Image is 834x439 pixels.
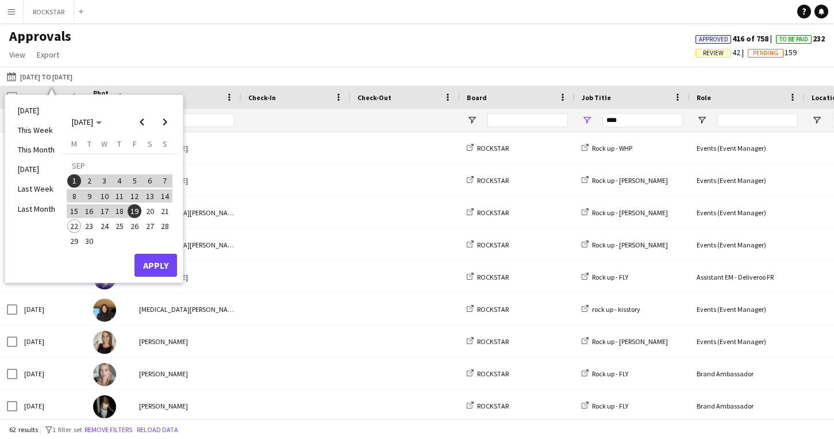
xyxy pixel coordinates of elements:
a: ROCKSTAR [467,337,509,346]
button: 17-09-2025 [97,204,112,219]
button: 05-09-2025 [127,173,142,188]
div: [PERSON_NAME] [132,358,241,390]
a: Rock up - FLY [582,402,628,410]
span: ROCKSTAR [477,241,509,249]
button: 21-09-2025 [157,204,172,219]
span: 28 [158,219,172,233]
span: 13 [143,189,157,203]
a: Rock up - [PERSON_NAME] [582,176,668,185]
div: Events (Event Manager) [690,326,805,357]
li: This Week [11,120,62,140]
button: 24-09-2025 [97,219,112,234]
span: 15 [67,204,81,218]
button: Open Filter Menu [467,115,477,125]
button: 19-09-2025 [127,204,142,219]
img: Clara Stroud [93,363,116,386]
span: 20 [143,204,157,218]
button: 23-09-2025 [82,219,97,234]
button: Remove filters [82,423,134,436]
button: 01-09-2025 [67,173,82,188]
button: 15-09-2025 [67,204,82,219]
img: Heather Hryb [93,331,116,354]
span: 17 [98,204,112,218]
input: Role Filter Input [717,113,798,127]
button: 28-09-2025 [157,219,172,234]
span: Board [467,93,487,102]
li: This Month [11,140,62,159]
input: Job Title Filter Input [602,113,683,127]
span: ROCKSTAR [477,144,509,152]
button: [DATE] to [DATE] [5,70,75,83]
div: [PERSON_NAME] [132,165,241,196]
span: Rock up - FLY [592,273,628,281]
button: 09-09-2025 [82,189,97,204]
button: 13-09-2025 [142,189,157,204]
div: [DATE] [17,293,86,325]
span: 7 [158,174,172,188]
div: [MEDICAL_DATA][PERSON_NAME] [132,229,241,261]
a: rock up - kisstory [582,305,640,314]
span: Date [24,93,40,102]
li: [DATE] [11,159,62,179]
span: 232 [776,33,825,44]
button: 06-09-2025 [142,173,157,188]
span: 18 [113,204,126,218]
a: Rock up - [PERSON_NAME] [582,337,668,346]
span: Check-In [248,93,276,102]
span: Rock up - [PERSON_NAME] [592,337,668,346]
span: 27 [143,219,157,233]
a: Rock up - [PERSON_NAME] [582,241,668,249]
span: 12 [128,189,141,203]
div: [DATE] [17,326,86,357]
span: 1 filter set [52,425,82,434]
button: 18-09-2025 [112,204,127,219]
td: SEP [67,158,172,173]
button: 10-09-2025 [97,189,112,204]
button: 12-09-2025 [127,189,142,204]
span: Job Title [582,93,611,102]
a: ROCKSTAR [467,273,509,281]
div: [PERSON_NAME] [132,326,241,357]
div: [MEDICAL_DATA][PERSON_NAME] [132,293,241,325]
div: Brand Ambassador [690,390,805,422]
div: Events (Event Manager) [690,229,805,261]
span: 11 [113,189,126,203]
a: Rock up - [PERSON_NAME] [582,208,668,217]
button: 07-09-2025 [157,173,172,188]
span: Rock up - WHP [592,144,632,152]
span: M [71,139,77,149]
span: Name [139,93,157,102]
span: Rock up - [PERSON_NAME] [592,176,668,185]
button: 03-09-2025 [97,173,112,188]
span: ROCKSTAR [477,273,509,281]
a: Rock up - FLY [582,369,628,378]
span: 29 [67,235,81,249]
span: ROCKSTAR [477,337,509,346]
button: Reload data [134,423,180,436]
a: ROCKSTAR [467,144,509,152]
span: 6 [143,174,157,188]
span: Photo [93,89,112,106]
span: ROCKSTAR [477,176,509,185]
span: 4 [113,174,126,188]
div: [PERSON_NAME] [132,132,241,164]
div: Events (Event Manager) [690,165,805,196]
div: Events (Event Manager) [690,293,805,325]
div: [DATE] [17,390,86,422]
span: 22 [67,219,81,233]
a: Export [32,47,64,62]
span: F [133,139,137,149]
img: Yasmin Niksaz [93,299,116,322]
span: Review [703,49,724,57]
button: Open Filter Menu [697,115,707,125]
span: 159 [748,47,797,58]
span: 10 [98,189,112,203]
img: Nicole Cartwright [93,395,116,418]
a: Rock up - FLY [582,273,628,281]
span: 16 [83,204,97,218]
span: [DATE] [72,117,93,127]
span: Rock up - [PERSON_NAME] [592,208,668,217]
button: 11-09-2025 [112,189,127,204]
span: 23 [83,219,97,233]
span: W [101,139,107,149]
